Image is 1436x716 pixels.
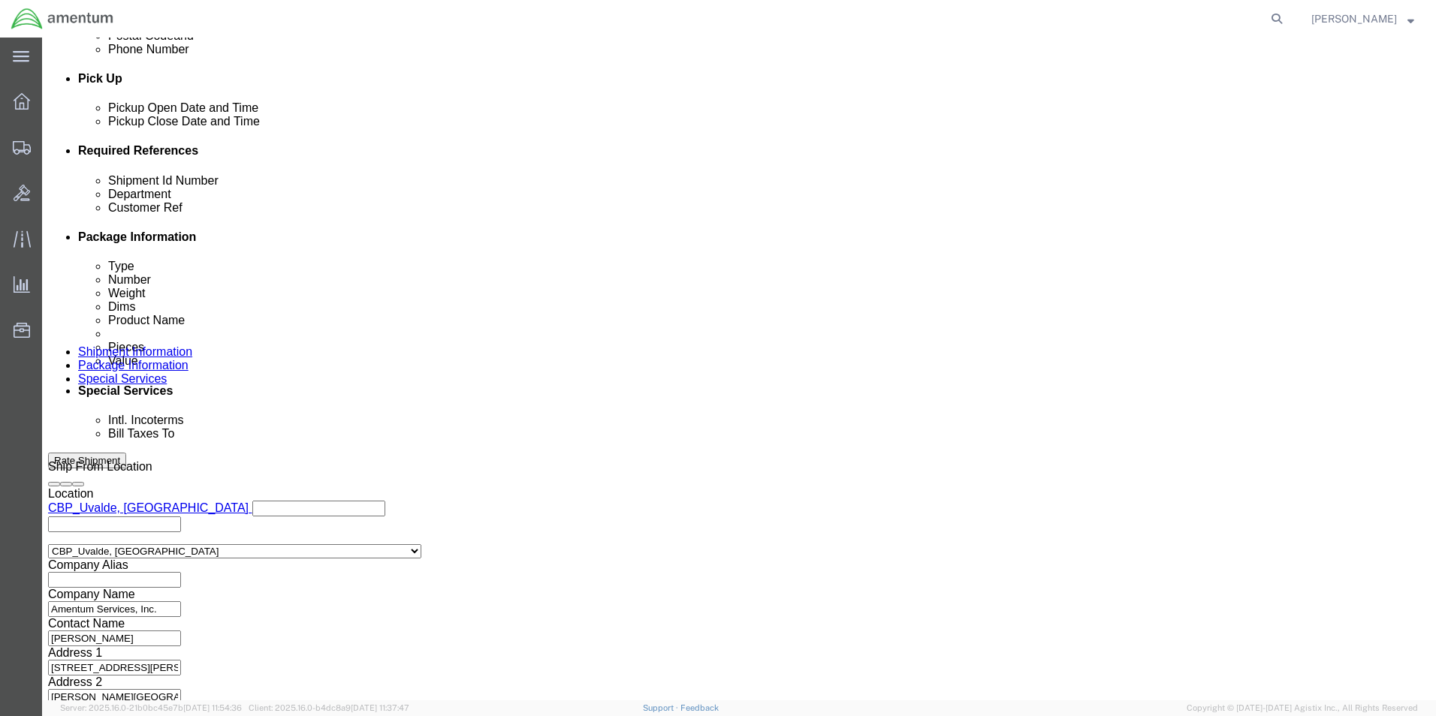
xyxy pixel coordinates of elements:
[1311,10,1415,28] button: [PERSON_NAME]
[680,703,719,712] a: Feedback
[60,703,242,712] span: Server: 2025.16.0-21b0bc45e7b
[351,703,409,712] span: [DATE] 11:37:47
[183,703,242,712] span: [DATE] 11:54:36
[1311,11,1397,27] span: Valentin Ortega
[249,703,409,712] span: Client: 2025.16.0-b4dc8a9
[643,703,680,712] a: Support
[1187,702,1418,714] span: Copyright © [DATE]-[DATE] Agistix Inc., All Rights Reserved
[11,8,114,30] img: logo
[42,38,1436,700] iframe: FS Legacy Container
